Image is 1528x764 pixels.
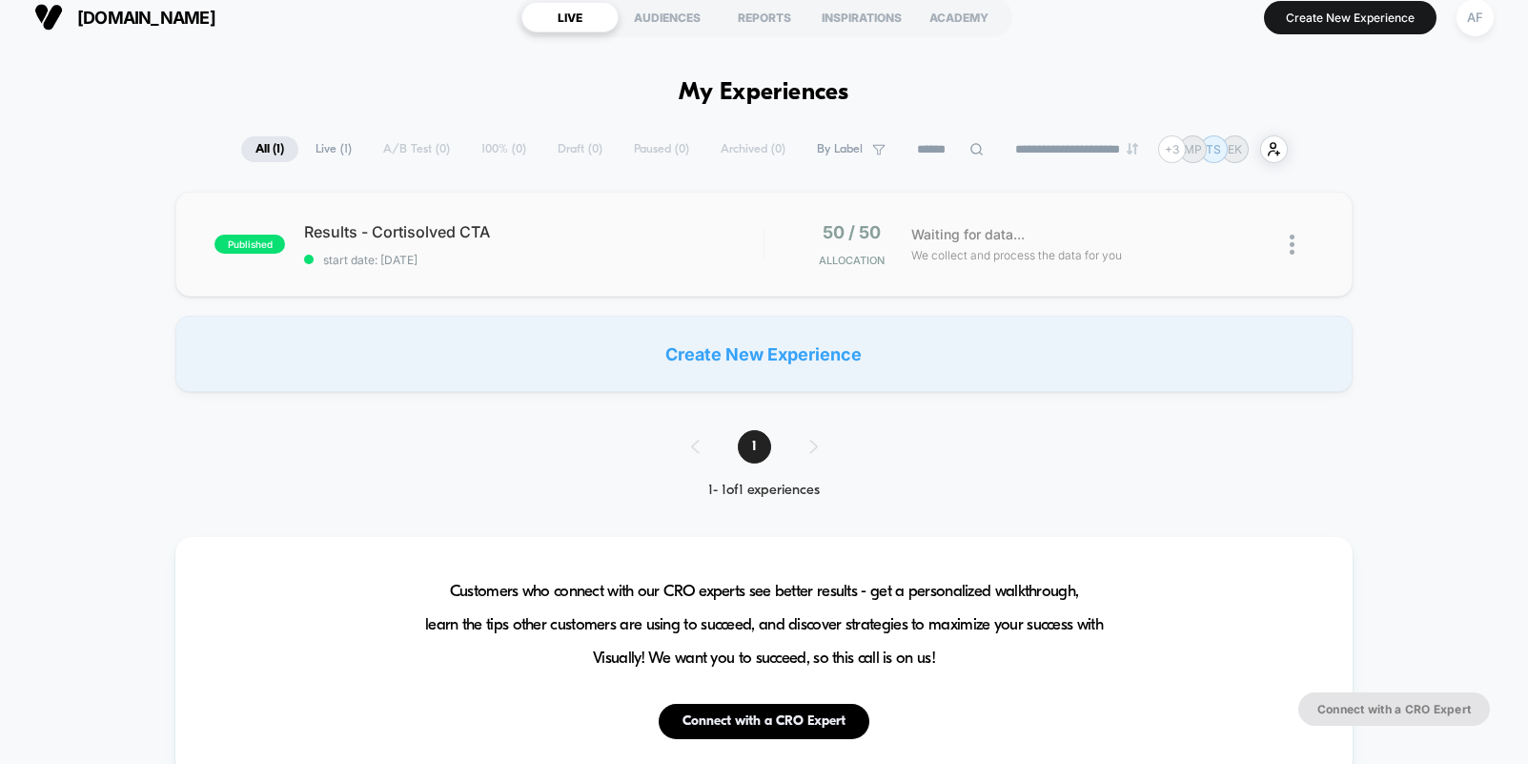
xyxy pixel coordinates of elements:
img: close [1290,235,1294,255]
img: end [1127,143,1138,155]
span: 1 [738,430,771,464]
p: MP [1184,142,1202,156]
div: 1 - 1 of 1 experiences [672,483,856,499]
button: Create New Experience [1264,1,1436,34]
span: 50 / 50 [823,222,881,242]
img: Visually logo [34,3,63,31]
div: REPORTS [716,2,813,32]
div: Create New Experience [175,316,1352,392]
span: By Label [817,142,863,156]
span: We collect and process the data for you [911,246,1122,264]
span: [DOMAIN_NAME] [77,8,215,28]
span: Customers who connect with our CRO experts see better results - get a personalized walkthrough, l... [425,575,1103,675]
div: ACADEMY [910,2,1008,32]
span: start date: [DATE] [304,253,763,267]
span: Allocation [819,254,885,267]
div: + 3 [1158,135,1186,163]
span: All ( 1 ) [241,136,298,162]
span: Live ( 1 ) [301,136,366,162]
span: published [214,235,285,254]
div: LIVE [521,2,619,32]
button: Connect with a CRO Expert [659,704,869,739]
button: Connect with a CRO Expert [1298,692,1490,726]
span: Results - Cortisolved CTA [304,222,763,241]
div: INSPIRATIONS [813,2,910,32]
p: TS [1206,142,1221,156]
p: EK [1228,142,1242,156]
h1: My Experiences [679,79,849,107]
button: [DOMAIN_NAME] [29,2,221,32]
span: Waiting for data... [911,224,1025,245]
div: AUDIENCES [619,2,716,32]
